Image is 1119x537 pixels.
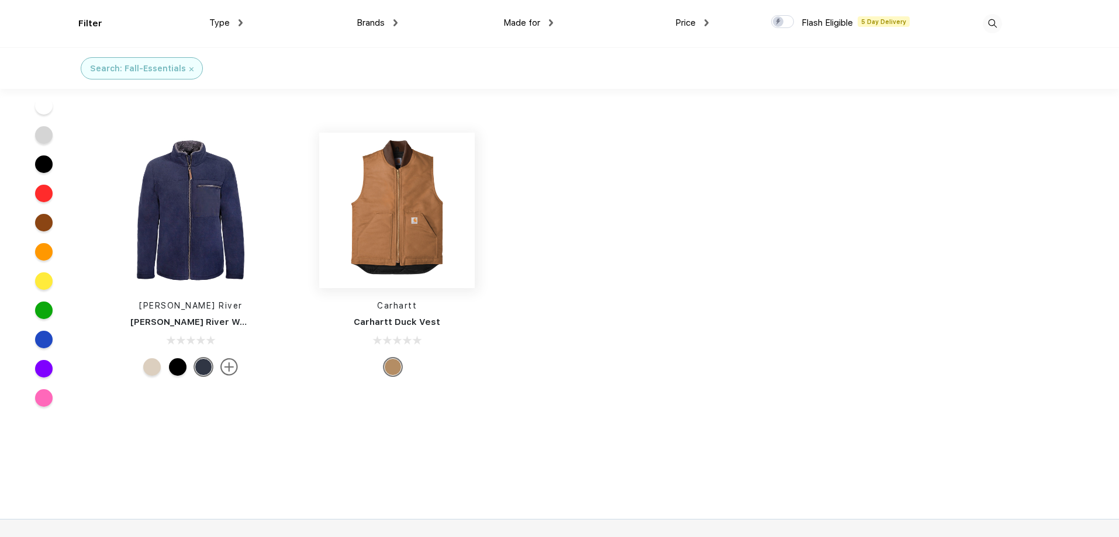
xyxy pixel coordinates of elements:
[377,301,417,310] a: Carhartt
[130,317,393,327] a: [PERSON_NAME] River Women’s Jamestown Fleece Jacket
[143,358,161,376] div: Sand
[189,67,194,71] img: filter_cancel.svg
[90,63,186,75] div: Search: Fall-Essentials
[983,14,1002,33] img: desktop_search.svg
[549,19,553,26] img: dropdown.png
[384,358,402,376] div: Carhartt Brown
[675,18,696,28] span: Price
[139,301,243,310] a: [PERSON_NAME] River
[503,18,540,28] span: Made for
[802,18,853,28] span: Flash Eligible
[195,358,212,376] div: Navy
[169,358,186,376] div: Black
[357,18,385,28] span: Brands
[220,358,238,376] img: more.svg
[319,133,475,288] img: func=resize&h=266
[113,133,268,288] img: func=resize&h=266
[209,18,230,28] span: Type
[239,19,243,26] img: dropdown.png
[704,19,709,26] img: dropdown.png
[354,317,440,327] a: Carhartt Duck Vest
[393,19,398,26] img: dropdown.png
[78,17,102,30] div: Filter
